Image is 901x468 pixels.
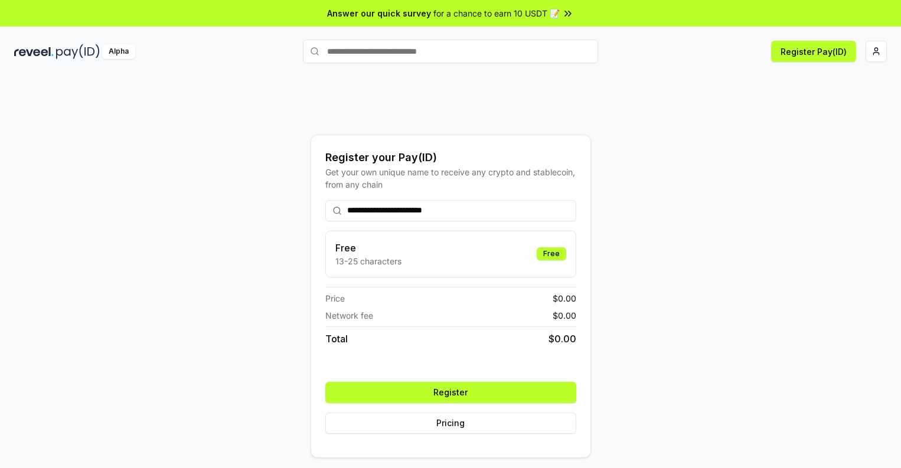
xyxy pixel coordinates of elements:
[325,166,576,191] div: Get your own unique name to receive any crypto and stablecoin, from any chain
[325,292,345,305] span: Price
[335,255,401,267] p: 13-25 characters
[433,7,560,19] span: for a chance to earn 10 USDT 📝
[537,247,566,260] div: Free
[325,332,348,346] span: Total
[327,7,431,19] span: Answer our quick survey
[553,309,576,322] span: $ 0.00
[325,413,576,434] button: Pricing
[325,149,576,166] div: Register your Pay(ID)
[14,44,54,59] img: reveel_dark
[771,41,856,62] button: Register Pay(ID)
[325,382,576,403] button: Register
[335,241,401,255] h3: Free
[102,44,135,59] div: Alpha
[553,292,576,305] span: $ 0.00
[325,309,373,322] span: Network fee
[56,44,100,59] img: pay_id
[549,332,576,346] span: $ 0.00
